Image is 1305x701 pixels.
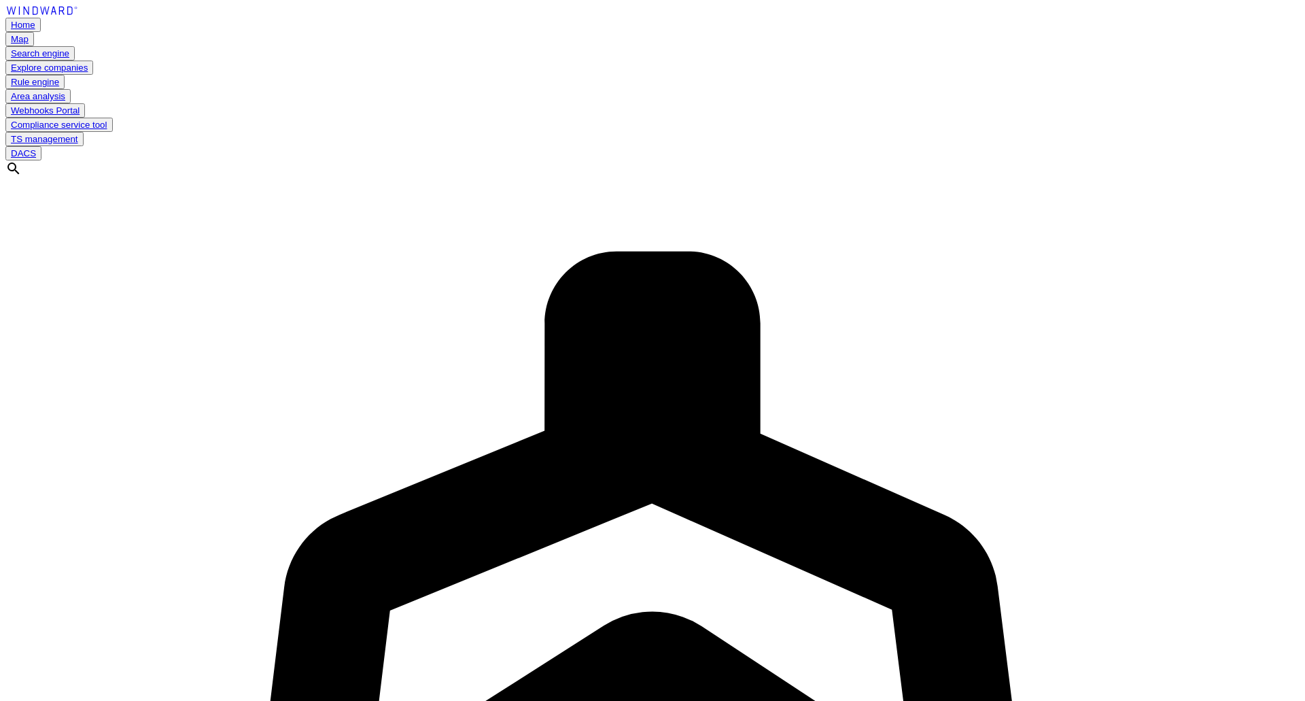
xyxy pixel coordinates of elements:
[11,77,59,87] a: Rule engine
[5,103,85,118] button: Webhooks Portal
[5,18,41,32] button: Home
[5,89,71,103] button: Area analysis
[5,61,93,75] button: Explore companies
[5,146,41,160] button: DACS
[11,20,35,30] a: Home
[11,63,88,73] a: Explore companies
[5,132,84,146] button: TS management
[11,105,80,116] a: Webhooks Portal
[5,118,113,132] button: Compliance service tool
[1247,640,1295,691] iframe: Chat
[5,32,34,46] button: Map
[5,46,75,61] button: Search engine
[11,120,107,130] a: Compliance service tool
[11,91,65,101] a: Area analysis
[11,34,29,44] a: Map
[5,75,65,89] button: Rule engine
[11,48,69,58] a: Search engine
[11,148,36,158] a: DACS
[11,134,78,144] a: TS management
